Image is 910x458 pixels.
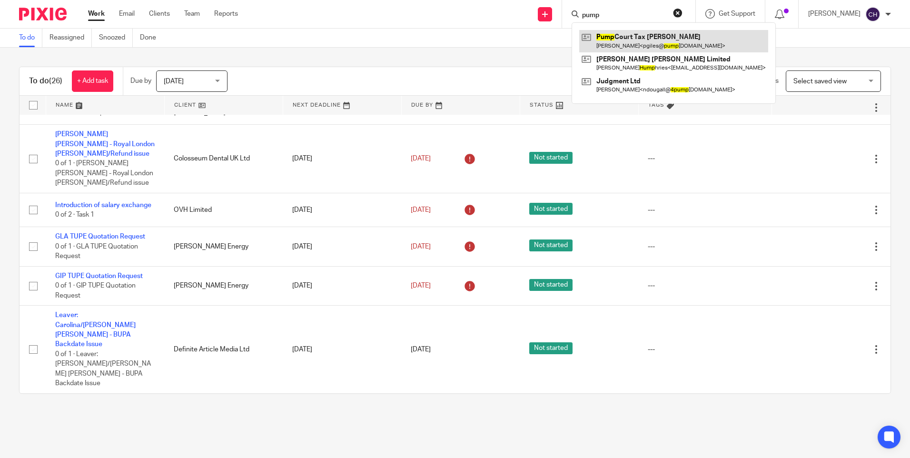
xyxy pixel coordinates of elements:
[164,266,283,305] td: [PERSON_NAME] Energy
[49,29,92,47] a: Reassigned
[793,78,847,85] span: Select saved view
[283,125,401,193] td: [DATE]
[19,29,42,47] a: To do
[55,160,153,186] span: 0 of 1 · [PERSON_NAME] [PERSON_NAME] - Royal London [PERSON_NAME]/Refund issue
[283,193,401,227] td: [DATE]
[55,282,136,299] span: 0 of 1 · GIP TUPE Quotation Request
[411,346,431,353] span: [DATE]
[411,155,431,162] span: [DATE]
[55,243,138,260] span: 0 of 1 · GLA TUPE Quotation Request
[283,266,401,305] td: [DATE]
[49,77,62,85] span: (26)
[149,9,170,19] a: Clients
[164,227,283,266] td: [PERSON_NAME] Energy
[184,9,200,19] a: Team
[164,78,184,85] span: [DATE]
[673,8,682,18] button: Clear
[164,306,283,394] td: Definite Article Media Ltd
[808,9,861,19] p: [PERSON_NAME]
[529,203,573,215] span: Not started
[214,9,238,19] a: Reports
[865,7,880,22] img: svg%3E
[411,282,431,289] span: [DATE]
[648,154,762,163] div: ---
[55,351,151,387] span: 0 of 1 · Leaver: [PERSON_NAME]/[PERSON_NAME] [PERSON_NAME] - BUPA Backdate Issue
[648,242,762,251] div: ---
[411,243,431,250] span: [DATE]
[411,207,431,213] span: [DATE]
[88,9,105,19] a: Work
[529,152,573,164] span: Not started
[55,233,145,240] a: GLA TUPE Quotation Request
[55,202,151,209] a: Introduction of salary exchange
[648,345,762,354] div: ---
[29,76,62,86] h1: To do
[581,11,667,20] input: Search
[529,279,573,291] span: Not started
[283,306,401,394] td: [DATE]
[55,131,155,157] a: [PERSON_NAME] [PERSON_NAME] - Royal London [PERSON_NAME]/Refund issue
[529,342,573,354] span: Not started
[72,70,113,92] a: + Add task
[119,9,135,19] a: Email
[283,227,401,266] td: [DATE]
[648,205,762,215] div: ---
[164,125,283,193] td: Colosseum Dental UK Ltd
[648,102,664,108] span: Tags
[130,76,151,86] p: Due by
[99,29,133,47] a: Snoozed
[55,312,136,348] a: Leaver: Carolina/[PERSON_NAME] [PERSON_NAME] - BUPA Backdate Issue
[164,193,283,227] td: OVH Limited
[529,239,573,251] span: Not started
[140,29,163,47] a: Done
[19,8,67,20] img: Pixie
[648,281,762,290] div: ---
[55,273,143,279] a: GIP TUPE Quotation Request
[55,211,94,218] span: 0 of 2 · Task 1
[719,10,755,17] span: Get Support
